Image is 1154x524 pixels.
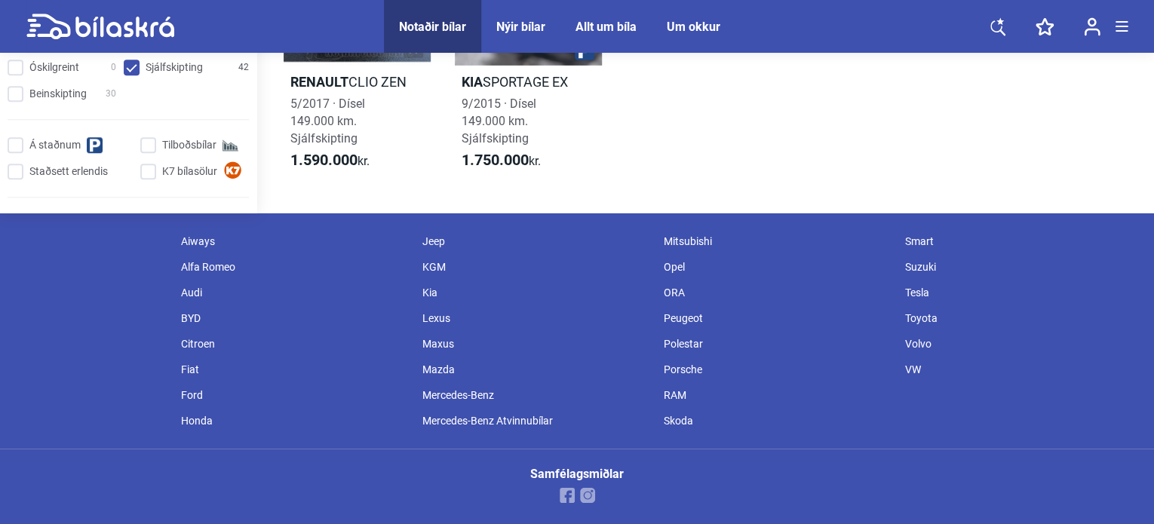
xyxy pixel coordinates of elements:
div: VW [898,357,1139,382]
div: BYD [173,305,415,331]
span: kr. [290,152,370,170]
div: ORA [656,280,898,305]
div: Smart [898,228,1139,254]
h2: CLIO ZEN [284,73,431,90]
div: Skoda [656,408,898,434]
div: Mercedes-Benz [415,382,656,408]
div: RAM [656,382,898,408]
a: Um okkur [667,20,720,34]
span: 9/2015 · Dísel 149.000 km. Sjálfskipting [462,97,536,146]
div: Tesla [898,280,1139,305]
span: 5/2017 · Dísel 149.000 km. Sjálfskipting [290,97,365,146]
div: Suzuki [898,254,1139,280]
div: Jeep [415,228,656,254]
span: 0 [111,60,116,75]
div: Honda [173,408,415,434]
a: Nýir bílar [496,20,545,34]
div: Mercedes-Benz Atvinnubílar [415,408,656,434]
div: Mazda [415,357,656,382]
div: Fiat [173,357,415,382]
a: Notaðir bílar [399,20,466,34]
div: Maxus [415,331,656,357]
h2: SPORTAGE EX [455,73,602,90]
b: Kia [462,74,483,90]
span: Beinskipting [29,86,87,102]
div: Citroen [173,331,415,357]
b: Renault [290,74,348,90]
b: 1.750.000 [462,151,529,169]
a: Allt um bíla [575,20,637,34]
div: Samfélagsmiðlar [530,468,624,480]
div: Volvo [898,331,1139,357]
div: Toyota [898,305,1139,331]
div: Mitsubishi [656,228,898,254]
span: Tilboðsbílar [162,137,216,153]
img: user-login.svg [1084,17,1100,36]
div: Peugeot [656,305,898,331]
div: Audi [173,280,415,305]
span: Staðsett erlendis [29,164,108,179]
span: 42 [238,60,249,75]
div: Lexus [415,305,656,331]
span: Óskilgreint [29,60,79,75]
div: Alfa Romeo [173,254,415,280]
div: KGM [415,254,656,280]
span: Á staðnum [29,137,81,153]
b: 1.590.000 [290,151,358,169]
span: Sjálfskipting [146,60,203,75]
div: Aiways [173,228,415,254]
span: 30 [106,86,116,102]
span: kr. [462,152,541,170]
div: Polestar [656,331,898,357]
span: K7 bílasölur [162,164,217,179]
div: Ford [173,382,415,408]
div: Kia [415,280,656,305]
div: Opel [656,254,898,280]
div: Porsche [656,357,898,382]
